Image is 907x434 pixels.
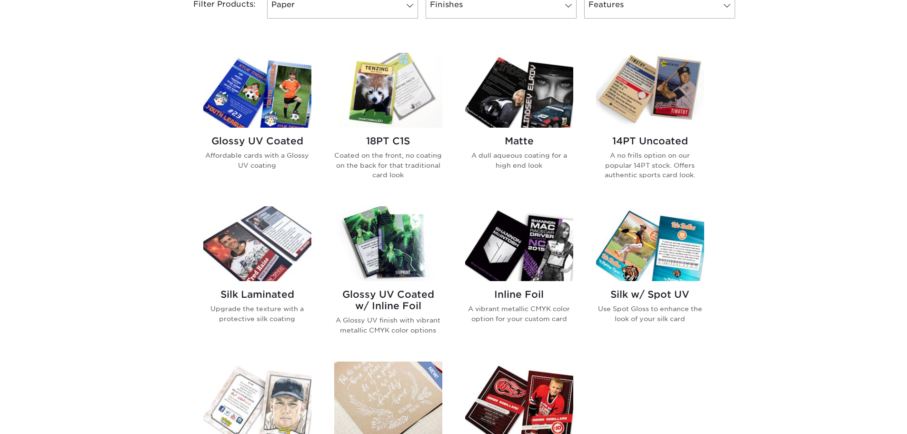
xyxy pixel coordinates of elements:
[334,289,442,312] h2: Glossy UV Coated w/ Inline Foil
[465,53,573,128] img: Matte Trading Cards
[334,206,442,281] img: Glossy UV Coated w/ Inline Foil Trading Cards
[203,53,311,128] img: Glossy UV Coated Trading Cards
[203,289,311,300] h2: Silk Laminated
[419,362,442,390] img: New Product
[334,206,442,350] a: Glossy UV Coated w/ Inline Foil Trading Cards Glossy UV Coated w/ Inline Foil A Glossy UV finish ...
[203,206,311,281] img: Silk Laminated Trading Cards
[465,304,573,323] p: A vibrant metallic CMYK color option for your custom card
[596,289,704,300] h2: Silk w/ Spot UV
[203,304,311,323] p: Upgrade the texture with a protective silk coating
[203,53,311,195] a: Glossy UV Coated Trading Cards Glossy UV Coated Affordable cards with a Glossy UV coating
[334,135,442,147] h2: 18PT C1S
[334,151,442,180] p: Coated on the front, no coating on the back for that traditional card look
[465,206,573,281] img: Inline Foil Trading Cards
[203,135,311,147] h2: Glossy UV Coated
[334,315,442,335] p: A Glossy UV finish with vibrant metallic CMYK color options
[334,53,442,195] a: 18PT C1S Trading Cards 18PT C1S Coated on the front, no coating on the back for that traditional ...
[596,304,704,323] p: Use Spot Gloss to enhance the look of your silk card
[596,206,704,350] a: Silk w/ Spot UV Trading Cards Silk w/ Spot UV Use Spot Gloss to enhance the look of your silk card
[596,135,704,147] h2: 14PT Uncoated
[334,53,442,128] img: 18PT C1S Trading Cards
[596,206,704,281] img: Silk w/ Spot UV Trading Cards
[465,289,573,300] h2: Inline Foil
[465,151,573,170] p: A dull aqueous coating for a high end look
[596,53,704,195] a: 14PT Uncoated Trading Cards 14PT Uncoated A no frills option on our popular 14PT stock. Offers au...
[465,53,573,195] a: Matte Trading Cards Matte A dull aqueous coating for a high end look
[203,151,311,170] p: Affordable cards with a Glossy UV coating
[465,135,573,147] h2: Matte
[596,53,704,128] img: 14PT Uncoated Trading Cards
[203,206,311,350] a: Silk Laminated Trading Cards Silk Laminated Upgrade the texture with a protective silk coating
[596,151,704,180] p: A no frills option on our popular 14PT stock. Offers authentic sports card look.
[465,206,573,350] a: Inline Foil Trading Cards Inline Foil A vibrant metallic CMYK color option for your custom card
